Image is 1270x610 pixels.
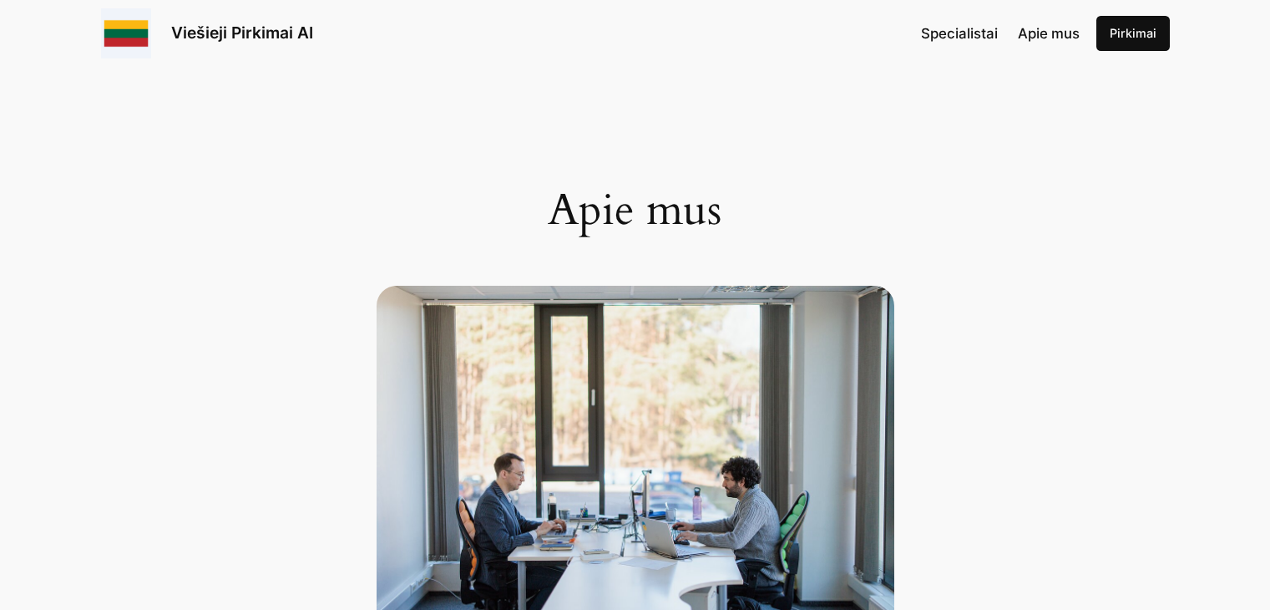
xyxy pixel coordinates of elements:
[101,8,151,58] img: Viešieji pirkimai logo
[1018,23,1080,44] a: Apie mus
[1096,16,1170,51] a: Pirkimai
[1018,25,1080,42] span: Apie mus
[171,23,313,43] a: Viešieji Pirkimai AI
[921,23,998,44] a: Specialistai
[921,25,998,42] span: Specialistai
[377,186,894,236] h1: Apie mus
[921,23,1080,44] nav: Navigation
